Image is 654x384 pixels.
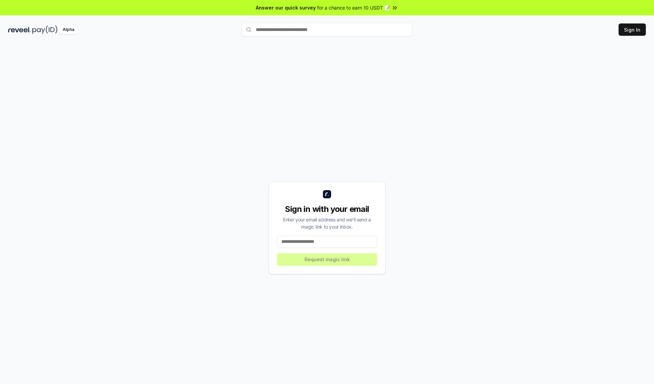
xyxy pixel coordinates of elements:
div: Alpha [59,26,78,34]
div: Sign in with your email [277,204,377,215]
span: Answer our quick survey [256,4,316,11]
img: pay_id [32,26,58,34]
span: for a chance to earn 10 USDT 📝 [317,4,390,11]
button: Sign In [619,23,646,36]
img: reveel_dark [8,26,31,34]
img: logo_small [323,190,331,198]
div: Enter your email address and we’ll send a magic link to your inbox. [277,216,377,230]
